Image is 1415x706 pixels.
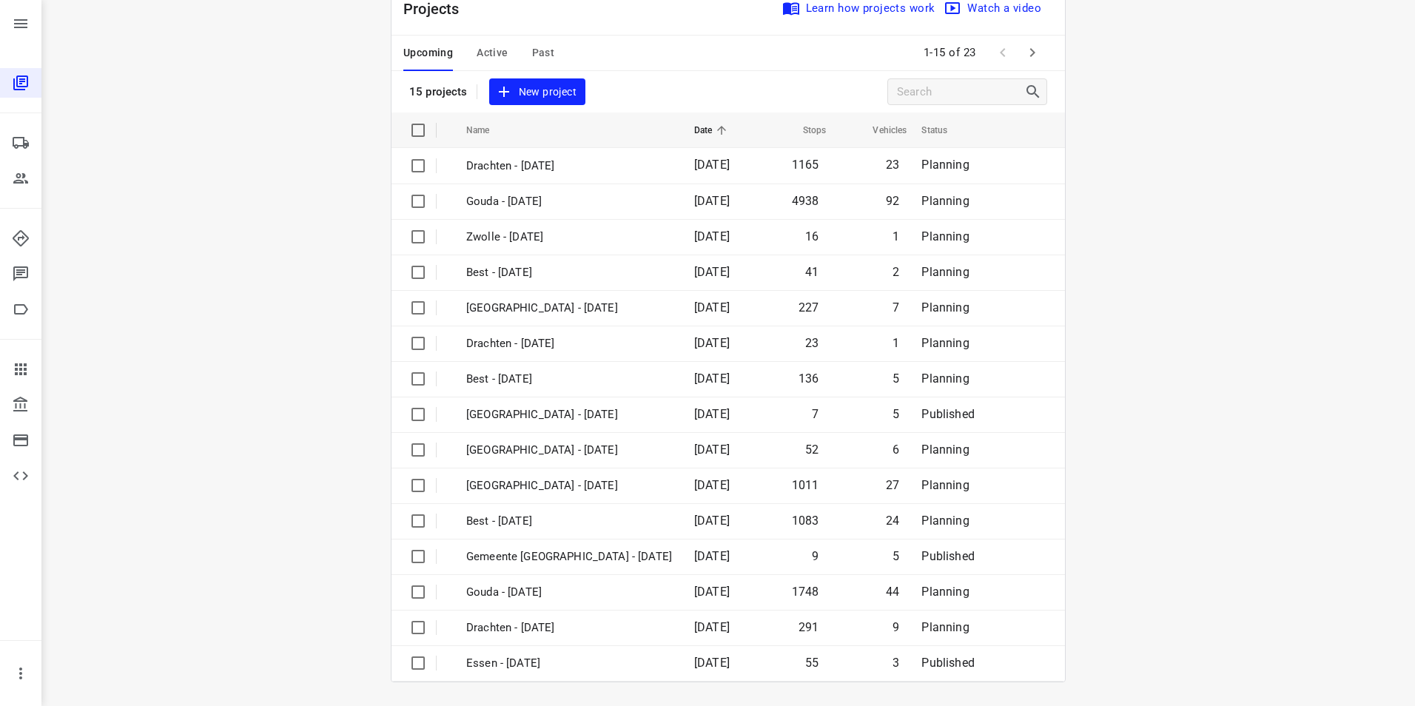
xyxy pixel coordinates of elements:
span: Published [921,407,975,421]
span: Planning [921,265,969,279]
span: [DATE] [694,549,730,563]
span: 1165 [792,158,819,172]
span: Planning [921,443,969,457]
span: 5 [893,407,899,421]
span: Planning [921,229,969,243]
span: 227 [799,300,819,315]
span: 23 [886,158,899,172]
p: Best - Wednesday [466,513,672,530]
span: [DATE] [694,194,730,208]
span: Planning [921,620,969,634]
span: [DATE] [694,514,730,528]
button: New project [489,78,585,106]
span: 1-15 of 23 [918,37,982,69]
span: 4938 [792,194,819,208]
span: 1748 [792,585,819,599]
p: Gouda - Wednesday [466,584,672,601]
span: Planning [921,478,969,492]
span: Stops [784,121,827,139]
span: Active [477,44,508,62]
span: Vehicles [853,121,907,139]
p: Drachten - Monday [466,158,672,175]
span: [DATE] [694,336,730,350]
span: 27 [886,478,899,492]
span: 9 [812,549,819,563]
span: [DATE] [694,229,730,243]
p: Antwerpen - Wednesday [466,442,672,459]
span: 2 [893,265,899,279]
span: [DATE] [694,300,730,315]
span: Upcoming [403,44,453,62]
span: 23 [805,336,819,350]
span: New project [498,83,577,101]
span: 7 [893,300,899,315]
span: 16 [805,229,819,243]
p: Gemeente Rotterdam - Thursday [466,406,672,423]
span: Planning [921,372,969,386]
p: Gouda - Monday [466,193,672,210]
span: Planning [921,336,969,350]
p: Gemeente Rotterdam - Wednesday [466,548,672,565]
p: Drachten - Thursday [466,335,672,352]
span: Planning [921,300,969,315]
span: Published [921,656,975,670]
p: Best - Thursday [466,371,672,388]
span: Name [466,121,509,139]
span: 92 [886,194,899,208]
span: Date [694,121,732,139]
span: 44 [886,585,899,599]
p: Essen - Tuesday [466,655,672,672]
input: Search projects [897,81,1024,104]
span: 291 [799,620,819,634]
span: [DATE] [694,265,730,279]
p: Zwolle - Thursday [466,300,672,317]
span: Planning [921,585,969,599]
span: 55 [805,656,819,670]
span: [DATE] [694,620,730,634]
span: [DATE] [694,585,730,599]
span: [DATE] [694,478,730,492]
span: [DATE] [694,443,730,457]
span: 1083 [792,514,819,528]
span: 24 [886,514,899,528]
span: Previous Page [988,38,1018,67]
p: Best - Friday [466,264,672,281]
span: 1 [893,229,899,243]
span: [DATE] [694,656,730,670]
span: Planning [921,158,969,172]
span: 1 [893,336,899,350]
span: 41 [805,265,819,279]
p: Drachten - Wednesday [466,619,672,636]
p: 15 projects [409,85,468,98]
span: 9 [893,620,899,634]
span: Next Page [1018,38,1047,67]
span: Planning [921,514,969,528]
span: 136 [799,372,819,386]
span: 52 [805,443,819,457]
span: [DATE] [694,407,730,421]
span: Status [921,121,967,139]
span: 7 [812,407,819,421]
span: Past [532,44,555,62]
span: 3 [893,656,899,670]
p: Zwolle - Wednesday [466,477,672,494]
span: [DATE] [694,372,730,386]
div: Search [1024,83,1046,101]
span: 5 [893,372,899,386]
span: 5 [893,549,899,563]
span: [DATE] [694,158,730,172]
p: Zwolle - Friday [466,229,672,246]
span: 1011 [792,478,819,492]
span: Published [921,549,975,563]
span: Planning [921,194,969,208]
span: 6 [893,443,899,457]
